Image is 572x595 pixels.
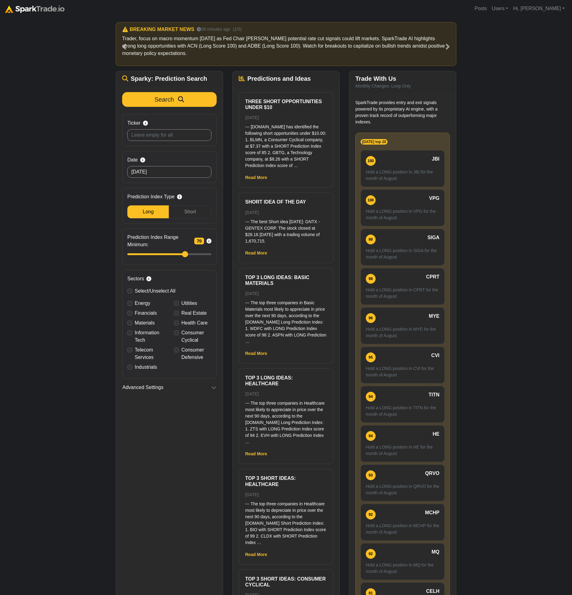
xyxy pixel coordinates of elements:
[122,384,163,391] span: Advanced Settings
[184,209,196,214] span: Short
[366,483,439,496] p: Hold a LONG position in QRVO for the month of August
[181,309,207,317] label: Real Estate
[194,238,204,244] span: 70
[122,26,194,32] h6: ⚠️ BREAKING MARKET NEWS
[245,99,327,169] a: Three Short Opportunities Under $10 [DATE] --- [DOMAIN_NAME] has identified the following short o...
[247,75,311,82] span: Predictions and Ideas
[127,205,169,218] div: Long
[127,193,175,200] span: Prediction Index Type
[361,347,445,383] a: 95 CVI Hold a LONG position in CVI for the month of August
[426,588,439,595] span: CELH
[366,523,439,535] p: Hold a LONG position in MCHP for the month of August
[425,509,439,516] span: MCHP
[245,219,327,244] p: --- The best Short idea [DATE]: GNTX - GENTEX CORP. The stock closed at $28.16 [DATE] with a trad...
[431,352,439,359] span: CVI
[245,124,327,169] p: --- [DOMAIN_NAME] has identified the following short opportunities under $10.00: 1. BLMN, a Consu...
[361,150,445,187] a: 100 JBI Hold a LONG position in JBI for the month of August
[489,2,511,15] a: Users
[429,313,439,320] span: MYE
[245,451,267,456] a: Read More
[361,189,445,226] a: 100 VPG Hold a LONG position in VPG for the month of August
[511,2,567,15] a: Hi, [PERSON_NAME]
[361,425,445,462] a: 94 HE Hold a LONG position in HE for the month of August
[366,313,376,323] div: 96
[425,470,439,477] span: QRVO
[366,549,376,559] div: 92
[122,35,450,57] p: Trader, focus on macro momentum [DATE] as Fed Chair [PERSON_NAME] potential rate cut signals coul...
[169,205,211,218] div: Short
[366,195,376,205] div: 100
[245,99,327,110] h6: Three Short Opportunities Under $10
[245,351,267,356] a: Read More
[135,288,176,294] span: Select/Unselect All
[366,169,439,182] p: Hold a LONG position in JBI for the month of August
[143,209,154,214] span: Long
[366,287,439,300] p: Hold a LONG position in CPRT for the month of August
[361,268,445,305] a: 98 CPRT Hold a LONG position in CPRT for the month of August
[245,199,327,244] a: Short Idea of the Day [DATE] --- The best Short idea [DATE]: GNTX - GENTEX CORP. The stock closed...
[355,99,450,125] p: SparkTrade provides entry and exit signals powered by its proprietary AI engine, with a proven tr...
[245,291,259,296] small: [DATE]
[366,352,376,362] div: 95
[135,309,157,317] label: Financials
[361,229,445,266] a: 99 SIGA Hold a LONG position in SIGA for the month of August
[245,400,327,445] p: --- The top three companies in Healthcare most likely to appreciate in price over the next 90 day...
[366,405,439,418] p: Hold a LONG position in TITN for the month of August
[366,392,376,402] div: 94
[245,375,327,445] a: Top 3 Long ideas: Healthcare [DATE] --- The top three companies in Healthcare most likely to appr...
[127,234,192,248] span: Prediction Index Range Minimum:
[355,84,411,88] small: Monthly Changes: Long Only
[181,346,211,361] label: Consumer Defensive
[361,504,445,541] a: 92 MCHP Hold a LONG position in MCHP for the month of August
[127,129,211,141] input: Leave empty for all
[135,319,155,327] label: Materials
[366,510,376,519] div: 92
[181,329,211,344] label: Consumer Cyclical
[245,552,267,557] a: Read More
[361,307,445,344] a: 96 MYE Hold a LONG position in MYE for the month of August
[245,492,259,497] small: [DATE]
[366,156,376,166] div: 100
[181,300,197,307] label: Utilities
[361,386,445,423] a: 94 TITN Hold a LONG position in TITN for the month of August
[135,364,157,371] label: Industrials
[366,365,439,378] p: Hold a LONG position in CVI for the month of August
[127,275,144,282] span: Sectors
[432,155,439,163] span: JBI
[245,300,327,345] p: --- The top three companies in Basic Materials most likely to appreciate in price over the next 9...
[426,273,439,281] span: CPRT
[433,430,439,438] span: HE
[197,26,230,33] small: 28 minutes ago
[122,92,217,107] button: Search
[181,319,207,327] label: Health Care
[245,210,259,215] small: [DATE]
[366,470,376,480] div: 93
[245,475,327,487] h6: Top 3 Short ideas: Healthcare
[361,139,388,145] span: [DATE] top 20
[472,2,489,15] a: Posts
[135,346,165,361] label: Telecom Services
[245,274,327,286] h6: Top 3 Long ideas: Basic Materials
[366,326,439,339] p: Hold a LONG position in MYE for the month of August
[245,251,267,255] a: Read More
[245,199,327,205] h6: Short Idea of the Day
[155,96,174,103] span: Search
[366,274,376,284] div: 98
[245,115,259,120] small: [DATE]
[366,247,439,260] p: Hold a LONG position in SIGA for the month of August
[366,235,376,244] div: 99
[366,431,376,441] div: 94
[127,156,138,164] span: Date
[355,75,450,82] h5: Trade With Us
[131,75,207,82] span: Sparky: Prediction Search
[245,576,327,588] h6: Top 3 Short ideas: Consumer Cyclical
[245,175,267,180] a: Read More
[135,300,150,307] label: Energy
[366,444,439,457] p: Hold a LONG position in HE for the month of August
[245,501,327,546] p: --- The top three companies in Healthcare most likely to depreciate in price over the next 90 day...
[361,543,445,580] a: 92 MQ Hold a LONG position in MQ for the month of August
[431,548,439,556] span: MQ
[361,465,445,501] a: 93 QRVO Hold a LONG position in QRVO for the month of August
[135,329,165,344] label: Information Tech
[366,562,439,575] p: Hold a LONG position in MQ for the month of August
